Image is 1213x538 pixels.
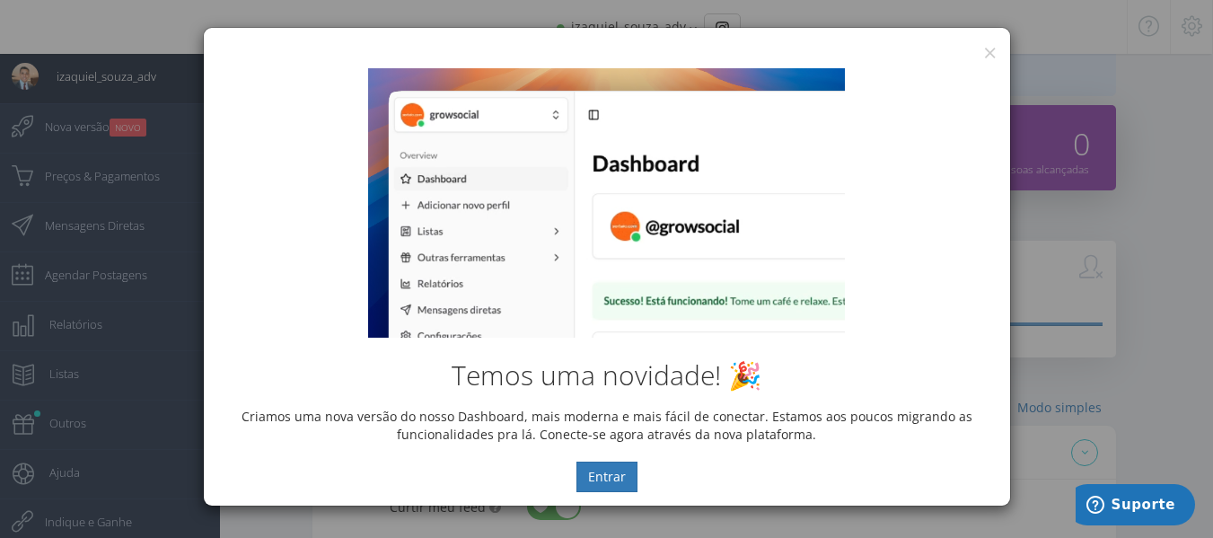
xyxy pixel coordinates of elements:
img: New Dashboard [368,68,844,338]
button: × [983,40,997,65]
button: Entrar [576,462,637,492]
p: Criamos uma nova versão do nosso Dashboard, mais moderna e mais fácil de conectar. Estamos aos po... [217,408,997,444]
iframe: Abre um widget para que você possa encontrar mais informações [1076,484,1195,529]
h2: Temos uma novidade! 🎉 [217,360,997,390]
